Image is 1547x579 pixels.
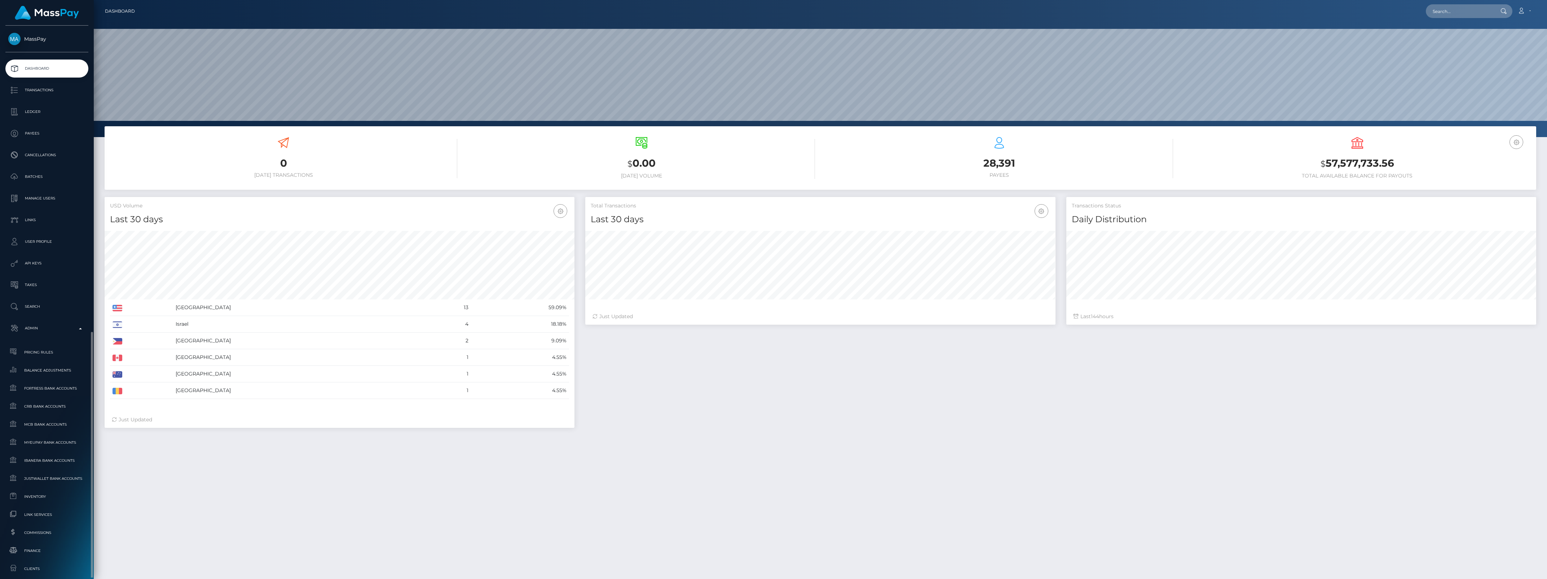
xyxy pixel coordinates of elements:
td: [GEOGRAPHIC_DATA] [173,299,429,316]
h4: Last 30 days [591,213,1050,226]
span: Balance Adjustments [8,366,85,374]
a: Cancellations [5,146,88,164]
h3: 0 [110,156,457,170]
td: 59.09% [471,299,569,316]
a: Links [5,211,88,229]
span: JustWallet Bank Accounts [8,474,85,483]
td: [GEOGRAPHIC_DATA] [173,366,429,382]
h6: Total Available Balance for Payouts [1184,173,1531,179]
td: 4.55% [471,382,569,399]
a: API Keys [5,254,88,272]
td: 4.55% [471,366,569,382]
a: Search [5,298,88,316]
td: [GEOGRAPHIC_DATA] [173,333,429,349]
a: Clients [5,561,88,576]
p: Ledger [8,106,85,117]
span: Finance [8,547,85,555]
td: 4 [429,316,471,333]
h3: 57,577,733.56 [1184,156,1531,171]
div: Just Updated [592,313,1048,320]
a: Finance [5,543,88,558]
p: Admin [8,323,85,334]
td: [GEOGRAPHIC_DATA] [173,382,429,399]
a: Fortress Bank Accounts [5,381,88,396]
small: $ [627,159,633,169]
span: MassPay [5,36,88,42]
span: CRB Bank Accounts [8,402,85,411]
p: User Profile [8,236,85,247]
a: Balance Adjustments [5,363,88,378]
img: PH.png [113,338,122,345]
input: Search... [1426,4,1494,18]
p: Dashboard [8,63,85,74]
h4: Last 30 days [110,213,569,226]
a: Inventory [5,489,88,504]
a: Pricing Rules [5,345,88,360]
img: MassPay [8,33,21,45]
span: Pricing Rules [8,348,85,356]
span: Inventory [8,492,85,501]
a: Admin [5,319,88,337]
h5: USD Volume [110,202,569,210]
td: 9.09% [471,333,569,349]
td: 2 [429,333,471,349]
img: MassPay Logo [15,6,79,20]
div: Just Updated [112,416,567,424]
span: Clients [8,565,85,573]
img: CA.png [113,355,122,361]
h6: [DATE] Transactions [110,172,457,178]
td: 1 [429,382,471,399]
span: MyEUPay Bank Accounts [8,438,85,447]
span: Fortress Bank Accounts [8,384,85,392]
a: Taxes [5,276,88,294]
h6: Payees [826,172,1173,178]
a: MyEUPay Bank Accounts [5,435,88,450]
small: $ [1321,159,1326,169]
div: Last hours [1074,313,1529,320]
h5: Transactions Status [1072,202,1531,210]
a: User Profile [5,233,88,251]
td: 4.55% [471,349,569,366]
span: 144 [1091,313,1099,320]
img: AU.png [113,371,122,378]
h3: 28,391 [826,156,1173,170]
a: CRB Bank Accounts [5,399,88,414]
a: Manage Users [5,189,88,207]
a: Ledger [5,103,88,121]
span: Link Services [8,510,85,519]
h3: 0.00 [468,156,815,171]
h5: Total Transactions [591,202,1050,210]
img: RO.png [113,388,122,394]
h6: [DATE] Volume [468,173,815,179]
a: Payees [5,124,88,142]
td: [GEOGRAPHIC_DATA] [173,349,429,366]
td: 1 [429,349,471,366]
a: JustWallet Bank Accounts [5,471,88,486]
td: Israel [173,316,429,333]
p: Batches [8,171,85,182]
a: MCB Bank Accounts [5,417,88,432]
p: Transactions [8,85,85,96]
a: Ibanera Bank Accounts [5,453,88,468]
td: 1 [429,366,471,382]
a: Link Services [5,507,88,522]
span: MCB Bank Accounts [8,420,85,429]
p: Manage Users [8,193,85,204]
h4: Daily Distribution [1072,213,1531,226]
a: Dashboard [5,60,88,78]
p: API Keys [8,258,85,269]
a: Transactions [5,81,88,99]
p: Payees [8,128,85,139]
span: Commissions [8,528,85,537]
span: Ibanera Bank Accounts [8,456,85,465]
p: Taxes [8,280,85,290]
p: Search [8,301,85,312]
p: Links [8,215,85,225]
a: Commissions [5,525,88,540]
a: Dashboard [105,4,135,19]
td: 18.18% [471,316,569,333]
a: Batches [5,168,88,186]
img: IL.png [113,321,122,328]
td: 13 [429,299,471,316]
img: US.png [113,305,122,311]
